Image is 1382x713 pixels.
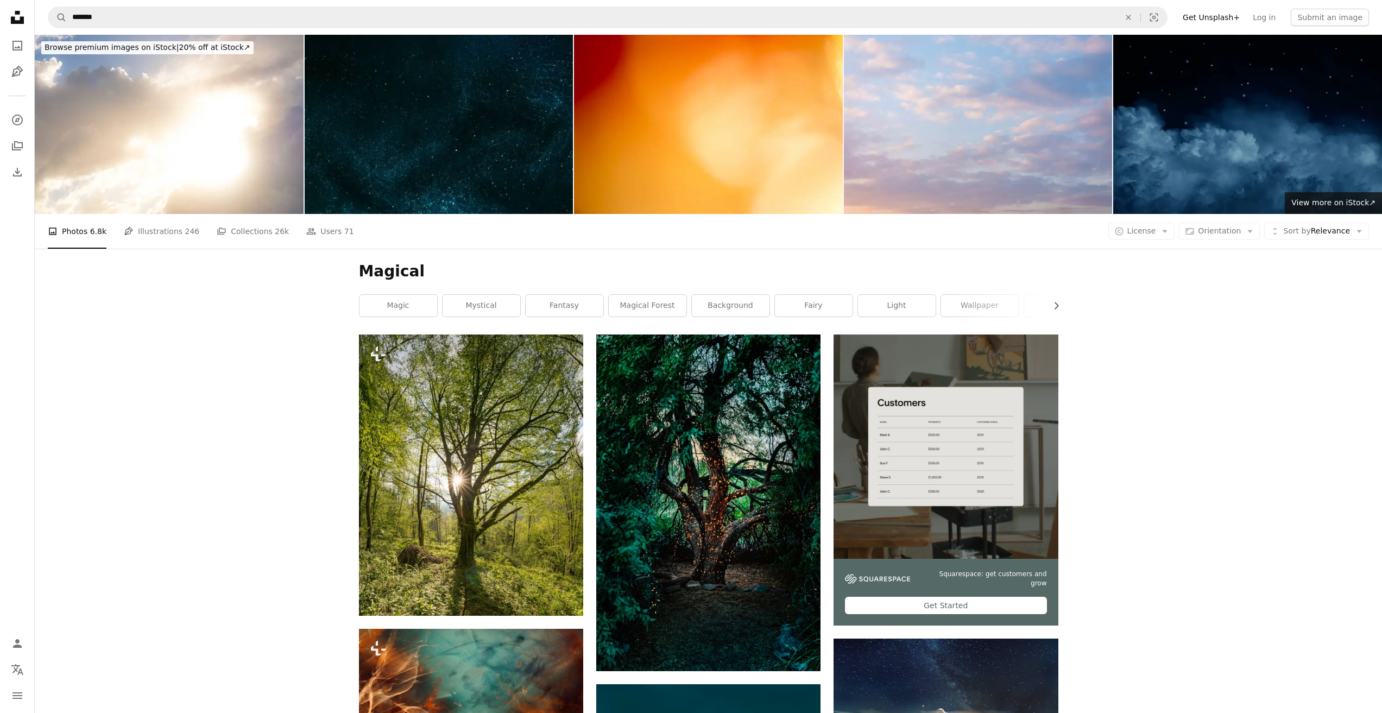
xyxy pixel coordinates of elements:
span: View more on iStock ↗ [1291,198,1375,207]
img: Black dark blue white starry cloudy night sky background. Above the clouds. Moonlight. Stars. Out... [1113,35,1382,214]
a: Browse premium images on iStock|20% off at iStock↗ [35,35,260,61]
span: Orientation [1198,226,1241,235]
a: witch [1024,295,1102,317]
button: Sort byRelevance [1264,223,1369,240]
div: Get Started [845,597,1046,614]
span: 26k [275,225,289,237]
a: Illustrations [7,61,28,83]
span: Browse premium images on iStock | [45,43,179,52]
button: Search Unsplash [48,7,67,28]
a: Explore [7,109,28,131]
a: Users 71 [306,214,354,249]
a: a picture of a fire with lots of smoke coming out of it [359,698,583,708]
a: Collections [7,135,28,157]
button: Clear [1116,7,1140,28]
span: License [1127,226,1156,235]
a: gray rocks on ground near green trees [596,497,821,507]
a: background [692,295,769,317]
a: Collections 26k [217,214,289,249]
button: Submit an image [1291,9,1369,26]
a: Get Unsplash+ [1176,9,1246,26]
a: Photos [7,35,28,56]
a: magical forest [609,295,686,317]
a: magic [359,295,437,317]
a: Squarespace: get customers and growGet Started [834,335,1058,626]
img: file-1747939142011-51e5cc87e3c9 [845,574,910,584]
a: wallpaper [941,295,1019,317]
button: Language [7,659,28,680]
img: Pastel Sky: Dreamy Sunset Clouds for Nature Backgrounds [844,35,1113,214]
a: Log in [1246,9,1282,26]
a: Download History [7,161,28,183]
a: Illustrations 246 [124,214,199,249]
button: License [1108,223,1175,240]
button: scroll list to the right [1046,295,1058,317]
h1: Magical [359,262,1058,281]
img: gray rocks on ground near green trees [596,335,821,671]
a: a path through a forest [359,470,583,479]
button: Orientation [1179,223,1260,240]
button: Menu [7,685,28,706]
button: Visual search [1141,7,1167,28]
a: fairy [775,295,853,317]
span: 71 [344,225,354,237]
img: Glitter abstract background teal bokeh sparkles [305,35,573,214]
span: 20% off at iStock ↗ [45,43,250,52]
a: light [858,295,936,317]
span: Relevance [1283,226,1350,237]
a: View more on iStock↗ [1285,192,1382,214]
a: Log in / Sign up [7,633,28,654]
span: 246 [185,225,200,237]
img: abstract soft defocussed gradient background [574,35,843,214]
span: Sort by [1283,226,1310,235]
img: a path through a forest [359,335,583,616]
a: fantasy [526,295,603,317]
form: Find visuals sitewide [48,7,1168,28]
img: file-1747939376688-baf9a4a454ffimage [834,335,1058,559]
span: Squarespace: get customers and grow [923,570,1046,588]
a: mystical [443,295,520,317]
img: Sunlight breaking through the clouds [35,35,304,214]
